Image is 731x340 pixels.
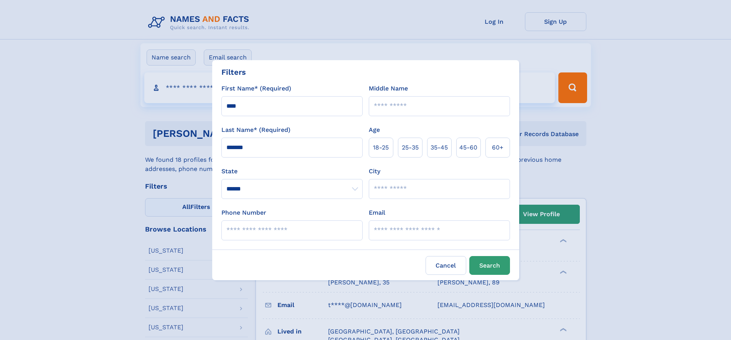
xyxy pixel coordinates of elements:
[221,208,266,217] label: Phone Number
[369,167,380,176] label: City
[469,256,510,275] button: Search
[221,167,363,176] label: State
[221,84,291,93] label: First Name* (Required)
[459,143,477,152] span: 45‑60
[426,256,466,275] label: Cancel
[431,143,448,152] span: 35‑45
[492,143,503,152] span: 60+
[221,66,246,78] div: Filters
[402,143,419,152] span: 25‑35
[369,208,385,217] label: Email
[221,125,290,135] label: Last Name* (Required)
[369,84,408,93] label: Middle Name
[369,125,380,135] label: Age
[373,143,389,152] span: 18‑25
